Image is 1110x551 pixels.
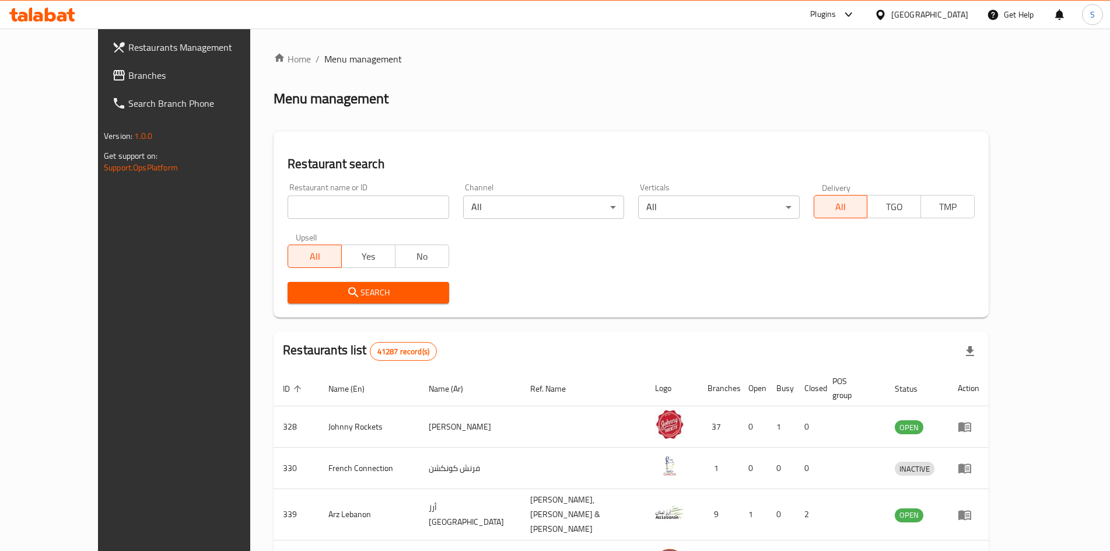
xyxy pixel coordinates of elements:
td: 2 [795,489,823,540]
button: No [395,245,449,268]
a: Search Branch Phone [103,89,283,117]
span: 1.0.0 [134,128,152,144]
th: Busy [767,371,795,406]
td: 1 [767,406,795,448]
div: All [638,196,799,219]
button: Search [288,282,449,304]
div: INACTIVE [895,462,934,476]
span: Get support on: [104,148,157,163]
button: All [814,195,868,218]
span: POS group [832,374,871,402]
a: Restaurants Management [103,33,283,61]
nav: breadcrumb [274,52,989,66]
div: Menu [958,420,979,434]
span: Search [297,285,439,300]
td: 0 [767,448,795,489]
span: INACTIVE [895,462,934,476]
th: Action [948,371,989,406]
div: Plugins [810,8,836,22]
span: Ref. Name [530,382,581,396]
img: Johnny Rockets [655,410,684,439]
img: Arz Lebanon [655,498,684,527]
h2: Restaurants list [283,341,437,361]
span: 41287 record(s) [370,346,436,357]
div: Menu [958,508,979,522]
li: / [316,52,320,66]
th: Closed [795,371,823,406]
span: TGO [872,198,916,215]
a: Support.OpsPlatform [104,160,178,175]
button: All [288,245,342,268]
div: All [463,196,624,219]
a: Branches [103,61,283,89]
span: Restaurants Management [128,40,274,54]
span: Branches [128,68,274,82]
span: Name (En) [328,382,380,396]
button: TGO [867,195,921,218]
input: Search for restaurant name or ID.. [288,196,449,219]
div: Total records count [370,342,437,361]
span: Search Branch Phone [128,96,274,110]
label: Upsell [296,233,317,241]
td: 0 [739,406,767,448]
td: أرز [GEOGRAPHIC_DATA] [419,489,521,540]
td: 1 [739,489,767,540]
td: French Connection [319,448,419,489]
td: فرنش كونكشن [419,448,521,489]
label: Delivery [822,183,851,191]
span: ID [283,382,305,396]
td: 0 [739,448,767,489]
td: 37 [698,406,739,448]
td: 328 [274,406,319,448]
a: Home [274,52,311,66]
span: Version: [104,128,132,144]
span: Menu management [324,52,402,66]
div: Menu [958,461,979,475]
h2: Menu management [274,89,388,108]
td: 339 [274,489,319,540]
span: TMP [926,198,970,215]
td: Johnny Rockets [319,406,419,448]
h2: Restaurant search [288,155,975,173]
td: 0 [767,489,795,540]
div: Export file [956,337,984,365]
td: Arz Lebanon [319,489,419,540]
td: [PERSON_NAME] [419,406,521,448]
span: All [293,248,337,265]
div: [GEOGRAPHIC_DATA] [891,8,968,21]
th: Branches [698,371,739,406]
span: Status [895,382,933,396]
div: OPEN [895,508,923,522]
span: Yes [346,248,391,265]
td: 0 [795,448,823,489]
td: 330 [274,448,319,489]
td: 1 [698,448,739,489]
button: Yes [341,245,395,268]
span: OPEN [895,508,923,522]
span: All [819,198,863,215]
td: [PERSON_NAME],[PERSON_NAME] & [PERSON_NAME] [521,489,646,540]
td: 0 [795,406,823,448]
span: Name (Ar) [429,382,478,396]
th: Open [739,371,767,406]
th: Logo [646,371,698,406]
span: S [1090,8,1095,21]
span: No [400,248,444,265]
td: 9 [698,489,739,540]
button: TMP [920,195,975,218]
span: OPEN [895,421,923,434]
img: French Connection [655,451,684,480]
